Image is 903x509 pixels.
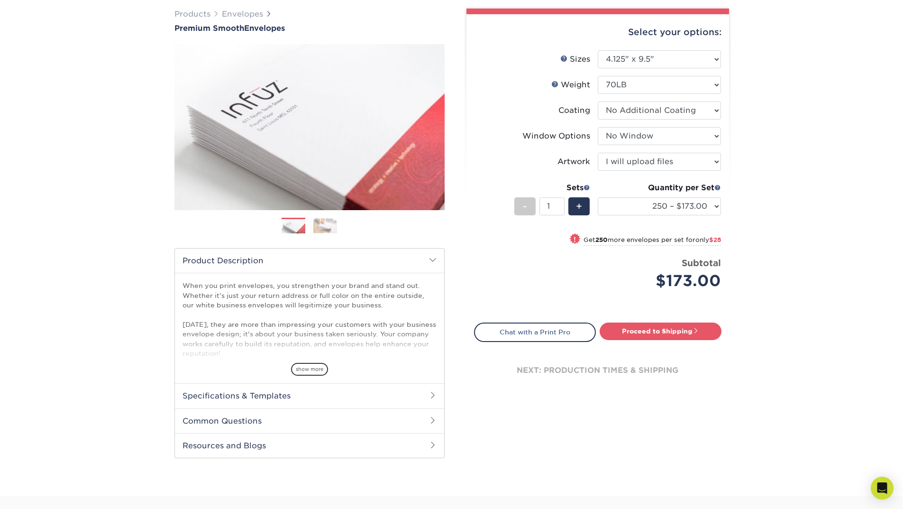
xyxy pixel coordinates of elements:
[174,9,210,19] a: Products
[558,105,590,116] div: Coating
[595,236,608,243] strong: 250
[291,363,328,376] span: show more
[576,199,582,213] span: +
[175,408,444,433] h2: Common Questions
[557,156,590,167] div: Artwork
[682,258,721,268] strong: Subtotal
[222,9,263,19] a: Envelopes
[600,323,721,340] a: Proceed to Shipping
[282,218,305,235] img: Envelopes 01
[551,79,590,91] div: Weight
[871,477,894,500] div: Open Intercom Messenger
[574,234,576,244] span: !
[474,342,721,399] div: next: production times & shipping
[695,236,721,243] span: only
[174,24,445,33] a: Premium SmoothEnvelopes
[560,54,590,65] div: Sizes
[523,199,527,213] span: -
[709,236,721,243] span: $28
[175,383,444,408] h2: Specifications & Templates
[174,34,445,221] img: Premium Smooth 01
[174,24,244,33] span: Premium Smooth
[175,249,444,273] h2: Product Description
[598,182,721,194] div: Quantity per Set
[584,236,721,246] small: Get more envelopes per set for
[522,130,590,142] div: Window Options
[474,14,721,50] div: Select your options:
[474,323,596,342] a: Chat with a Print Pro
[313,218,337,233] img: Envelopes 02
[175,433,444,458] h2: Resources and Blogs
[605,269,721,292] div: $173.00
[174,24,445,33] h1: Envelopes
[514,182,590,194] div: Sets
